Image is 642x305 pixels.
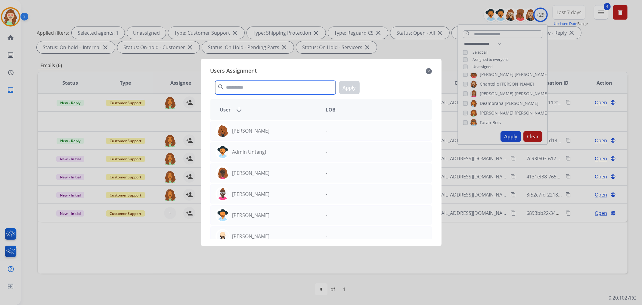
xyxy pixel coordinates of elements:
button: Apply [339,81,360,94]
p: [PERSON_NAME] [232,169,270,177]
p: - [326,127,327,134]
p: - [326,169,327,177]
div: User [215,106,321,113]
mat-icon: search [218,83,225,91]
p: [PERSON_NAME] [232,190,270,198]
p: [PERSON_NAME] [232,233,270,240]
p: - [326,233,327,240]
p: - [326,212,327,219]
p: [PERSON_NAME] [232,127,270,134]
p: - [326,190,327,198]
span: LOB [326,106,336,113]
p: Admin Untangl [232,148,266,156]
p: [PERSON_NAME] [232,212,270,219]
span: Users Assignment [210,66,257,76]
p: - [326,148,327,156]
mat-icon: arrow_downward [236,106,243,113]
mat-icon: close [426,68,432,75]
